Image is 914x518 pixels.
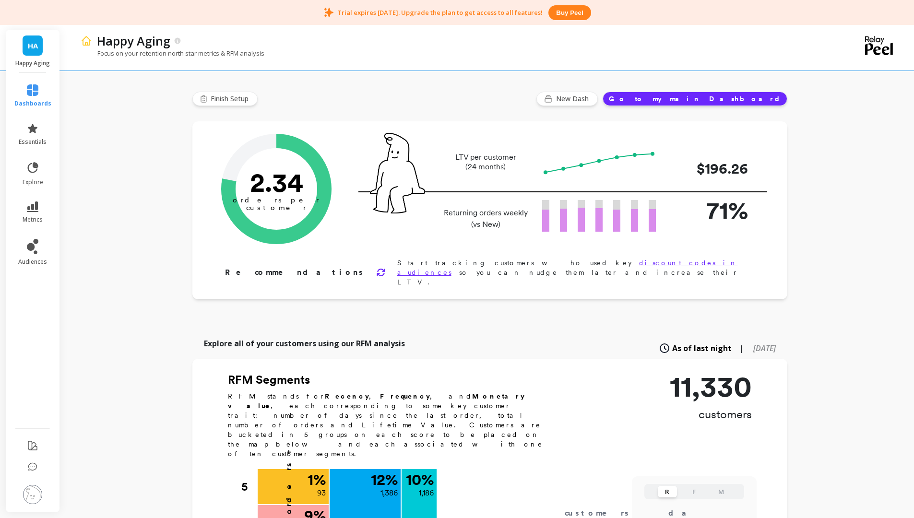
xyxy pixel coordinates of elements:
tspan: customer [246,203,307,212]
p: 93 [317,487,326,499]
p: 71% [671,192,748,228]
button: M [712,486,731,497]
p: Happy Aging [15,59,50,67]
p: LTV per customer (24 months) [441,153,531,172]
button: Buy peel [548,5,591,20]
b: Recency [325,392,369,400]
p: 10 % [406,472,434,487]
p: Focus on your retention north star metrics & RFM analysis [81,49,264,58]
img: profile picture [23,485,42,504]
p: Start tracking customers who used key so you can nudge them later and increase their LTV. [397,258,757,287]
span: HA [28,40,38,51]
button: F [685,486,704,497]
p: Happy Aging [97,33,170,49]
span: essentials [19,138,47,146]
p: 12 % [371,472,398,487]
p: $196.26 [671,158,748,179]
tspan: orders per [233,196,320,204]
p: Recommendations [225,267,365,278]
h2: RFM Segments [228,372,554,388]
p: 11,330 [670,372,752,401]
p: 1,186 [419,487,434,499]
button: R [658,486,677,497]
span: Finish Setup [211,94,251,104]
div: 5 [241,469,257,505]
p: RFM stands for , , and , each corresponding to some key customer trait: number of days since the ... [228,391,554,459]
p: Returning orders weekly (vs New) [441,207,531,230]
p: 1,386 [380,487,398,499]
button: Finish Setup [192,92,258,106]
p: Trial expires [DATE]. Upgrade the plan to get access to all features! [337,8,543,17]
span: As of last night [672,342,732,354]
img: header icon [81,35,92,47]
p: customers [670,407,752,422]
button: Go to my main Dashboard [603,92,787,106]
span: audiences [18,258,47,266]
span: [DATE] [753,343,776,353]
span: | [739,342,744,354]
p: 1 % [308,472,326,487]
p: Explore all of your customers using our RFM analysis [204,338,405,349]
span: metrics [23,216,43,224]
span: explore [23,178,43,186]
span: dashboards [14,100,51,107]
span: New Dash [556,94,592,104]
img: pal seatted on line [370,133,425,213]
button: New Dash [536,92,598,106]
text: 2.34 [249,166,303,198]
b: Frequency [380,392,430,400]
